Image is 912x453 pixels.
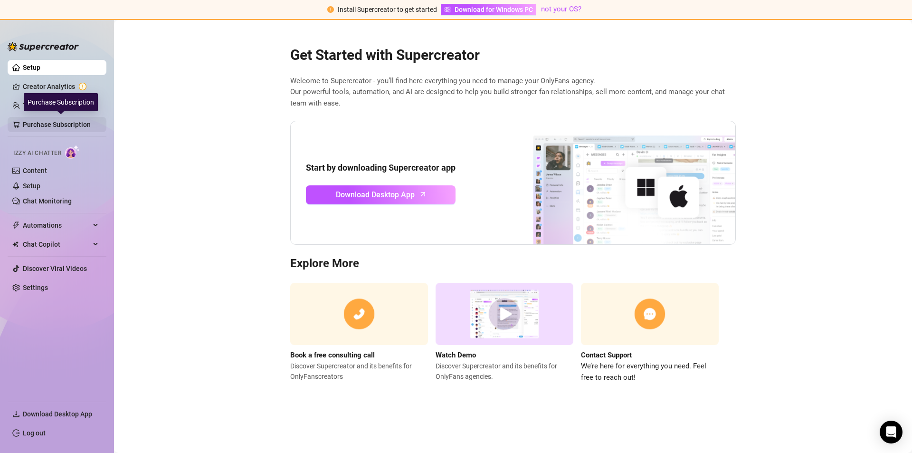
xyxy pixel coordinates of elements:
[290,351,375,359] strong: Book a free consulting call
[455,4,533,15] span: Download for Windows PC
[290,256,736,271] h3: Explore More
[65,145,80,159] img: AI Chatter
[23,237,90,252] span: Chat Copilot
[12,241,19,248] img: Chat Copilot
[290,361,428,382] span: Discover Supercreator and its benefits for OnlyFans creators
[306,185,456,204] a: Download Desktop Apparrow-up
[290,283,428,345] img: consulting call
[336,189,415,201] span: Download Desktop App
[23,64,40,71] a: Setup
[338,6,437,13] span: Install Supercreator to get started
[290,76,736,109] span: Welcome to Supercreator - you’ll find here everything you need to manage your OnlyFans agency. Ou...
[541,5,581,13] a: not your OS?
[436,283,573,383] a: Watch DemoDiscover Supercreator and its benefits for OnlyFans agencies.
[498,121,735,245] img: download app
[23,182,40,190] a: Setup
[444,6,451,13] span: windows
[581,361,719,383] span: We’re here for everything you need. Feel free to reach out!
[12,410,20,418] span: download
[581,351,632,359] strong: Contact Support
[880,421,902,443] div: Open Intercom Messenger
[327,6,334,13] span: exclamation-circle
[306,163,456,173] strong: Start by downloading Supercreator app
[23,284,48,291] a: Settings
[23,429,46,437] a: Log out
[23,197,72,205] a: Chat Monitoring
[290,46,736,64] h2: Get Started with Supercreator
[24,93,98,111] div: Purchase Subscription
[441,4,536,15] a: Download for Windows PC
[23,167,47,174] a: Content
[23,410,92,418] span: Download Desktop App
[23,117,99,132] a: Purchase Subscription
[581,283,719,345] img: contact support
[23,218,90,233] span: Automations
[12,222,20,229] span: thunderbolt
[436,283,573,345] img: supercreator demo
[290,283,428,383] a: Book a free consulting callDiscover Supercreator and its benefits for OnlyFanscreators
[436,361,573,382] span: Discover Supercreator and its benefits for OnlyFans agencies.
[23,79,99,94] a: Creator Analytics exclamation-circle
[436,351,476,359] strong: Watch Demo
[418,189,428,200] span: arrow-up
[13,149,61,158] span: Izzy AI Chatter
[8,42,79,51] img: logo-BBDzfeDw.svg
[23,265,87,272] a: Discover Viral Videos
[23,102,69,109] a: Team Analytics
